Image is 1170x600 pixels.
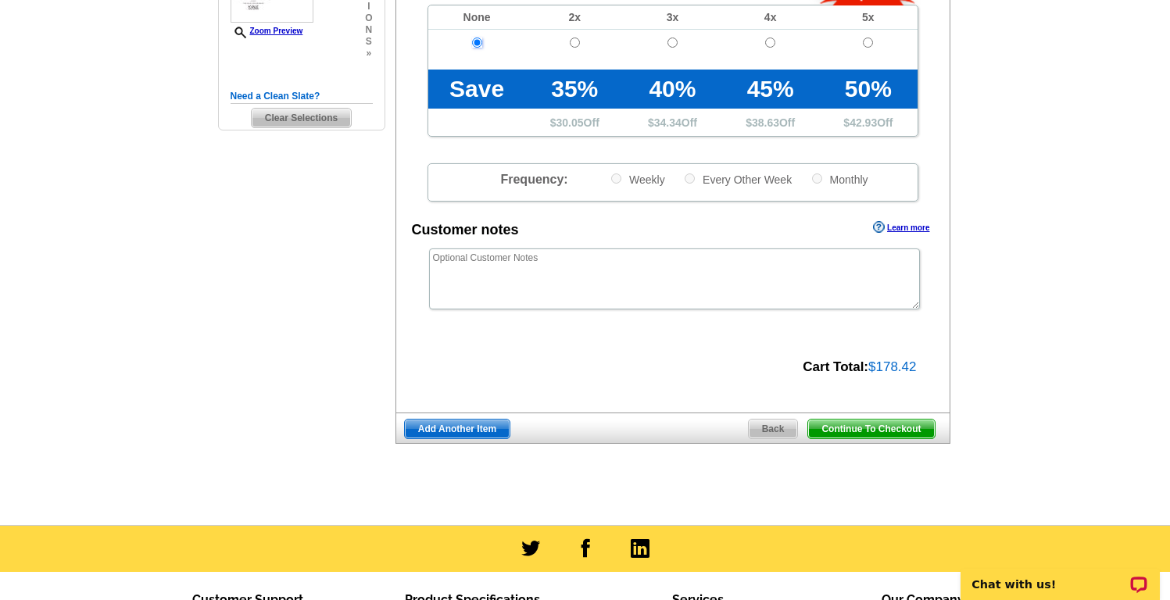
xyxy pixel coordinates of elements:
[721,5,819,30] td: 4x
[749,420,798,438] span: Back
[683,172,792,187] label: Every Other Week
[252,109,351,127] span: Clear Selections
[803,359,868,374] strong: Cart Total:
[428,5,526,30] td: None
[812,173,822,184] input: Monthly
[365,1,372,12] span: i
[873,221,929,234] a: Learn more
[231,89,373,104] h5: Need a Clean Slate?
[868,359,916,374] span: $178.42
[950,551,1170,600] iframe: LiveChat chat widget
[810,172,868,187] label: Monthly
[365,24,372,36] span: n
[526,5,624,30] td: 2x
[231,27,303,35] a: Zoom Preview
[611,173,621,184] input: Weekly
[624,109,721,136] td: $ Off
[624,5,721,30] td: 3x
[721,109,819,136] td: $ Off
[685,173,695,184] input: Every Other Week
[752,116,779,129] span: 38.63
[428,70,526,109] td: Save
[365,12,372,24] span: o
[526,109,624,136] td: $ Off
[500,173,567,186] span: Frequency:
[819,5,917,30] td: 5x
[654,116,682,129] span: 34.34
[556,116,584,129] span: 30.05
[721,70,819,109] td: 45%
[365,36,372,48] span: s
[404,419,510,439] a: Add Another Item
[412,220,519,241] div: Customer notes
[624,70,721,109] td: 40%
[808,420,934,438] span: Continue To Checkout
[819,70,917,109] td: 50%
[850,116,877,129] span: 42.93
[610,172,665,187] label: Weekly
[405,420,510,438] span: Add Another Item
[819,109,917,136] td: $ Off
[526,70,624,109] td: 35%
[748,419,799,439] a: Back
[365,48,372,59] span: »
